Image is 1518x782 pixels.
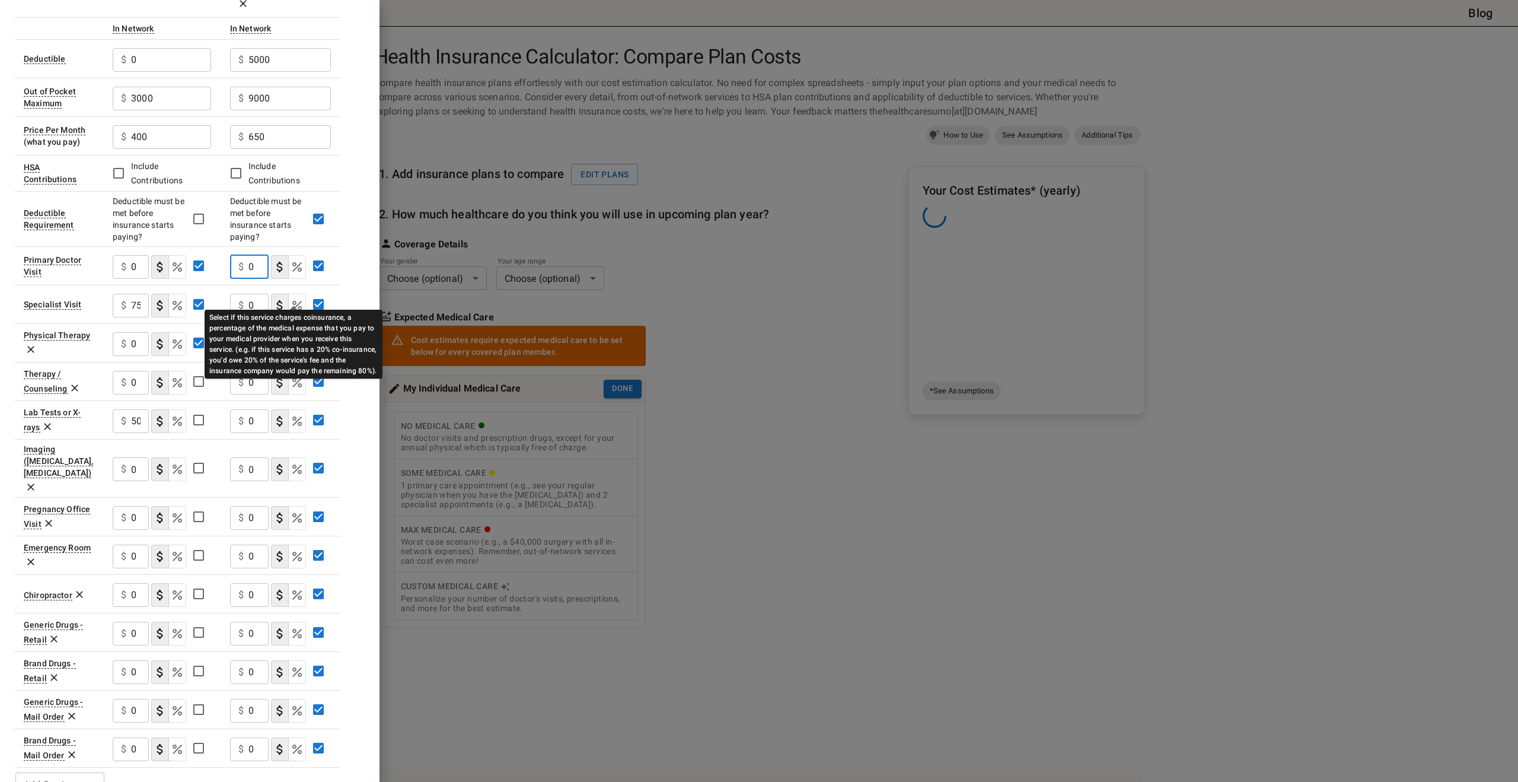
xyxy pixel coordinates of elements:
button: copayment [271,622,289,646]
svg: Select if this service charges a copay (or copayment), a set dollar amount (e.g. $30) you pay to ... [153,627,167,641]
p: $ [121,462,126,476]
button: copayment [151,409,169,433]
p: $ [121,376,126,390]
button: coinsurance [168,583,186,607]
div: Sometimes called 'plan cost'. The portion of the plan premium that comes out of your wallet each ... [24,125,85,135]
button: coinsurance [168,545,186,568]
div: Sometimes called 'Out of Pocket Limit' or 'Annual Limit'. This is the maximum amount of money tha... [24,87,76,109]
div: cost type [271,294,306,317]
svg: Select if this service charges a copay (or copayment), a set dollar amount (e.g. $30) you pay to ... [153,665,167,679]
svg: Select if this service charges coinsurance, a percentage of the medical expense that you pay to y... [170,511,184,525]
p: $ [238,260,244,274]
svg: Select if this service charges coinsurance, a percentage of the medical expense that you pay to y... [290,549,304,564]
p: $ [121,549,126,564]
svg: Select if this service charges a copay (or copayment), a set dollar amount (e.g. $30) you pay to ... [153,462,167,476]
div: cost type [271,545,306,568]
svg: Select if this service charges a copay (or copayment), a set dollar amount (e.g. $30) you pay to ... [153,511,167,525]
button: copayment [151,255,169,279]
div: cost type [271,583,306,607]
button: coinsurance [288,255,306,279]
div: Visit to your primary doctor for general care (also known as a Primary Care Provider, Primary Car... [24,255,81,277]
svg: Select if this service charges a copay (or copayment), a set dollar amount (e.g. $30) you pay to ... [273,588,287,602]
div: cost type [151,699,186,723]
div: Brand drugs are less popular and typically more expensive than generic drugs. 90 day supply of br... [24,736,76,761]
svg: Select if this service charges coinsurance, a percentage of the medical expense that you pay to y... [170,414,184,428]
button: copayment [151,699,169,723]
svg: Select if this service charges a copay (or copayment), a set dollar amount (e.g. $30) you pay to ... [273,742,287,756]
p: $ [238,511,244,525]
svg: Select if this service charges a copay (or copayment), a set dollar amount (e.g. $30) you pay to ... [153,376,167,390]
button: copayment [271,660,289,684]
button: coinsurance [288,738,306,761]
svg: Select if this service charges coinsurance, a percentage of the medical expense that you pay to y... [170,260,184,274]
svg: Select if this service charges coinsurance, a percentage of the medical expense that you pay to y... [170,298,184,313]
p: $ [121,588,126,602]
button: copayment [151,583,169,607]
button: coinsurance [168,409,186,433]
div: cost type [151,660,186,684]
svg: Select if this service charges a copay (or copayment), a set dollar amount (e.g. $30) you pay to ... [153,414,167,428]
div: cost type [151,371,186,395]
p: $ [121,130,126,144]
svg: Select if this service charges coinsurance, a percentage of the medical expense that you pay to y... [170,627,184,641]
svg: Select if this service charges a copay (or copayment), a set dollar amount (e.g. $30) you pay to ... [153,337,167,351]
p: $ [121,742,126,756]
button: coinsurance [168,738,186,761]
button: coinsurance [288,545,306,568]
button: coinsurance [168,255,186,279]
div: cost type [271,409,306,433]
div: Lab Tests or X-rays [24,408,81,433]
div: Prenatal care visits for routine pregnancy monitoring and checkups throughout pregnancy. [24,504,90,529]
svg: Select if this service charges coinsurance, a percentage of the medical expense that you pay to y... [290,260,304,274]
div: Deductible must be met before insurance starts paying? [113,195,186,243]
svg: Select if this service charges coinsurance, a percentage of the medical expense that you pay to y... [290,704,304,718]
svg: Select if this service charges coinsurance, a percentage of the medical expense that you pay to y... [170,549,184,564]
p: $ [238,414,244,428]
button: copayment [151,294,169,317]
svg: Select if this service charges coinsurance, a percentage of the medical expense that you pay to y... [290,742,304,756]
svg: Select if this service charges a copay (or copayment), a set dollar amount (e.g. $30) you pay to ... [273,511,287,525]
p: $ [121,704,126,718]
button: coinsurance [168,660,186,684]
svg: Select if this service charges coinsurance, a percentage of the medical expense that you pay to y... [170,588,184,602]
button: copayment [271,371,289,395]
button: copayment [271,545,289,568]
div: cost type [151,506,186,530]
svg: Select if this service charges coinsurance, a percentage of the medical expense that you pay to y... [290,462,304,476]
svg: Select if this service charges coinsurance, a percentage of the medical expense that you pay to y... [170,337,184,351]
div: cost type [271,255,306,279]
p: $ [121,414,126,428]
div: cost type [271,738,306,761]
svg: Select if this service charges a copay (or copayment), a set dollar amount (e.g. $30) you pay to ... [153,742,167,756]
p: $ [238,627,244,641]
p: $ [121,91,126,106]
div: Select if this service charges coinsurance, a percentage of the medical expense that you pay to y... [205,310,382,379]
svg: Select if this service charges a copay (or copayment), a set dollar amount (e.g. $30) you pay to ... [273,298,287,313]
svg: Select if this service charges a copay (or copayment), a set dollar amount (e.g. $30) you pay to ... [153,549,167,564]
button: coinsurance [288,409,306,433]
svg: Select if this service charges a copay (or copayment), a set dollar amount (e.g. $30) you pay to ... [273,414,287,428]
p: $ [238,549,244,564]
p: $ [238,588,244,602]
svg: Select if this service charges a copay (or copayment), a set dollar amount (e.g. $30) you pay to ... [153,298,167,313]
p: $ [238,53,244,67]
svg: Select if this service charges coinsurance, a percentage of the medical expense that you pay to y... [290,665,304,679]
div: A behavioral health therapy session. [24,369,68,394]
button: copayment [271,294,289,317]
button: coinsurance [168,371,186,395]
button: coinsurance [168,699,186,723]
div: 30 day supply of generic drugs picked up from store. Over 80% of drug purchases are for generic d... [24,620,83,645]
svg: Select if this service charges coinsurance, a percentage of the medical expense that you pay to y... [170,704,184,718]
button: coinsurance [168,506,186,530]
button: copayment [271,457,289,481]
button: coinsurance [288,294,306,317]
svg: Select if this service charges coinsurance, a percentage of the medical expense that you pay to y... [170,462,184,476]
button: coinsurance [168,457,186,481]
div: Deductible must be met before insurance starts paying? [230,195,306,243]
div: cost type [151,332,186,356]
svg: Select if this service charges coinsurance, a percentage of the medical expense that you pay to y... [290,414,304,428]
svg: Select if this service charges coinsurance, a percentage of the medical expense that you pay to y... [170,665,184,679]
p: $ [238,704,244,718]
svg: Select if this service charges a copay (or copayment), a set dollar amount (e.g. $30) you pay to ... [153,704,167,718]
button: copayment [271,255,289,279]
